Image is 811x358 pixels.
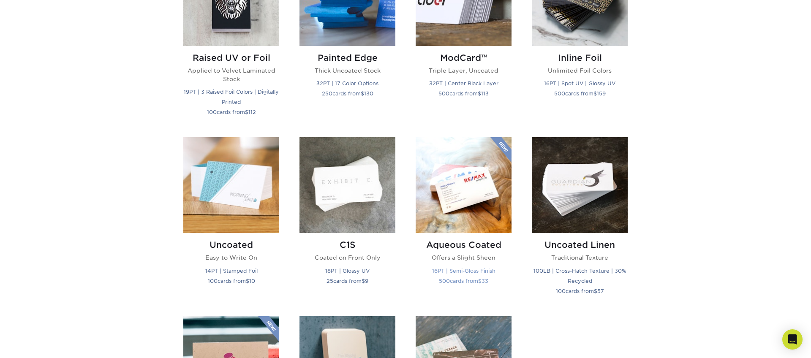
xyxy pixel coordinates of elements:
[439,278,488,284] small: cards from
[593,90,597,97] span: $
[439,278,450,284] span: 500
[316,80,378,87] small: 32PT | 17 Color Options
[490,137,512,163] img: New Product
[184,89,279,105] small: 19PT | 3 Raised Foil Colors | Digitally Printed
[327,278,333,284] span: 25
[556,288,566,294] span: 100
[416,137,512,233] img: Aqueous Coated Business Cards
[207,109,217,115] span: 100
[532,137,628,233] img: Uncoated Linen Business Cards
[532,253,628,262] p: Traditional Texture
[183,137,279,233] img: Uncoated Business Cards
[362,278,365,284] span: $
[245,109,248,115] span: $
[183,53,279,63] h2: Raised UV or Foil
[207,109,256,115] small: cards from
[532,66,628,75] p: Unlimited Foil Colors
[299,53,395,63] h2: Painted Edge
[554,90,565,97] span: 500
[533,268,626,284] small: 100LB | Cross-Hatch Texture | 30% Recycled
[208,278,255,284] small: cards from
[429,80,498,87] small: 32PT | Center Black Layer
[416,66,512,75] p: Triple Layer, Uncoated
[361,90,364,97] span: $
[554,90,606,97] small: cards from
[364,90,373,97] span: 130
[325,268,370,274] small: 18PT | Glossy UV
[481,90,489,97] span: 113
[205,268,258,274] small: 14PT | Stamped Foil
[594,288,597,294] span: $
[365,278,368,284] span: 9
[416,253,512,262] p: Offers a Slight Sheen
[438,90,449,97] span: 500
[478,90,481,97] span: $
[416,240,512,250] h2: Aqueous Coated
[299,240,395,250] h2: C1S
[532,240,628,250] h2: Uncoated Linen
[478,278,482,284] span: $
[327,278,368,284] small: cards from
[299,137,395,233] img: C1S Business Cards
[438,90,489,97] small: cards from
[322,90,373,97] small: cards from
[183,66,279,84] p: Applied to Velvet Laminated Stock
[482,278,488,284] span: 33
[556,288,604,294] small: cards from
[322,90,332,97] span: 250
[248,109,256,115] span: 112
[299,66,395,75] p: Thick Uncoated Stock
[183,137,279,306] a: Uncoated Business Cards Uncoated Easy to Write On 14PT | Stamped Foil 100cards from$10
[299,137,395,306] a: C1S Business Cards C1S Coated on Front Only 18PT | Glossy UV 25cards from$9
[597,90,606,97] span: 159
[246,278,249,284] span: $
[416,53,512,63] h2: ModCard™
[208,278,218,284] span: 100
[782,329,803,350] div: Open Intercom Messenger
[249,278,255,284] span: 10
[183,253,279,262] p: Easy to Write On
[432,268,495,274] small: 16PT | Semi-Gloss Finish
[597,288,604,294] span: 57
[544,80,615,87] small: 16PT | Spot UV | Glossy UV
[532,53,628,63] h2: Inline Foil
[299,253,395,262] p: Coated on Front Only
[532,137,628,306] a: Uncoated Linen Business Cards Uncoated Linen Traditional Texture 100LB | Cross-Hatch Texture | 30...
[183,240,279,250] h2: Uncoated
[416,137,512,306] a: Aqueous Coated Business Cards Aqueous Coated Offers a Slight Sheen 16PT | Semi-Gloss Finish 500ca...
[258,316,279,342] img: New Product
